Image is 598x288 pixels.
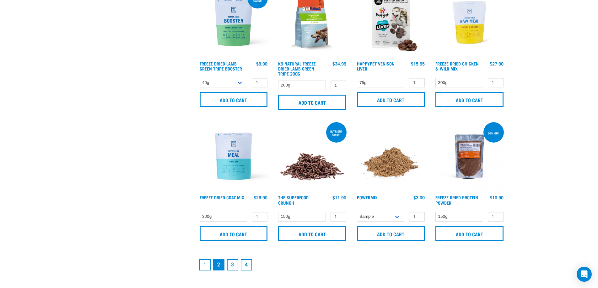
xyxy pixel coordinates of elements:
input: Add to cart [278,226,346,241]
div: $9.90 [256,61,267,66]
input: Add to cart [200,226,268,241]
a: Freeze Dried Chicken & Wild Mix [435,62,479,70]
div: $29.90 [254,195,267,200]
input: Add to cart [357,226,425,241]
div: $10.90 [490,195,504,200]
a: Powermix [357,196,378,198]
a: Goto page 3 [227,259,238,270]
a: Goto page 4 [241,259,252,270]
a: Freeze Dried Goat Mix [200,196,244,198]
a: Freeze Dried Lamb Green Tripe Booster [200,62,242,70]
a: Happypet Venison Liver [357,62,395,70]
a: Goto page 1 [199,259,211,270]
a: Freeze Dried Protein Powder [435,196,478,203]
input: Add to cart [200,92,268,107]
input: Add to cart [357,92,425,107]
img: Pile Of PowerMix For Pets [355,121,427,192]
input: 1 [331,212,346,222]
a: K9 Natural Freeze Dried Lamb Green Tripe 200g [278,62,316,75]
input: Add to cart [278,95,346,110]
input: 1 [331,81,346,90]
div: Open Intercom Messenger [577,267,592,282]
div: $34.99 [332,61,346,66]
input: 1 [488,212,504,222]
div: $3.00 [413,195,425,200]
input: Add to cart [435,226,504,241]
input: 1 [252,212,267,222]
a: Page 2 [213,259,224,270]
img: FD Protein Powder [434,121,505,192]
input: Add to cart [435,92,504,107]
img: 1311 Superfood Crunch 01 [277,121,348,192]
a: The Superfood Crunch [278,196,309,203]
div: 30% off! [485,128,502,138]
img: Raw Essentials Freeze Dried Goat Mix [198,121,269,192]
div: $15.95 [411,61,425,66]
div: nutrient boost! [326,127,347,140]
input: 1 [409,212,425,222]
input: 1 [409,78,425,88]
div: $11.90 [332,195,346,200]
nav: pagination [198,258,505,272]
input: 1 [488,78,504,88]
div: $27.90 [490,61,504,66]
input: 1 [252,78,267,88]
